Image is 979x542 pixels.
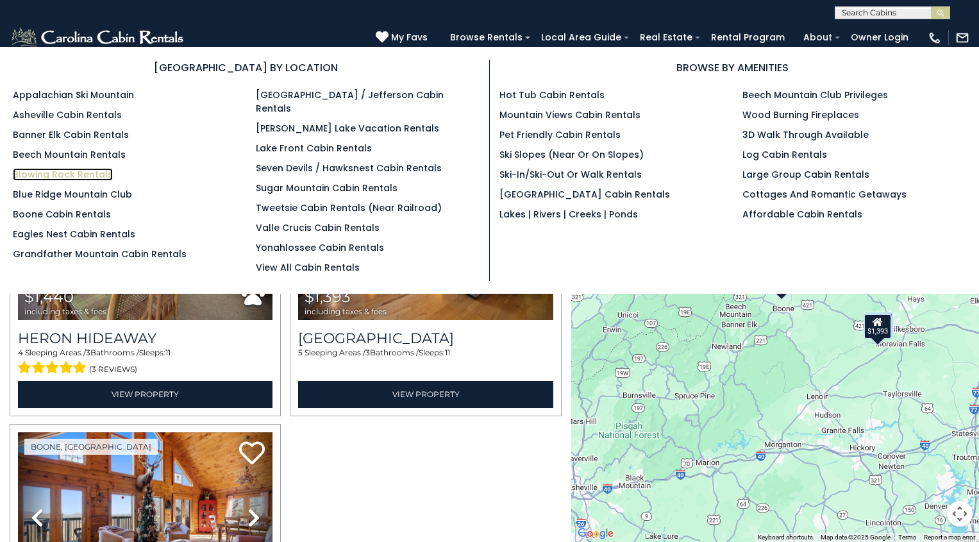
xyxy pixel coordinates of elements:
a: Appalachian Ski Mountain [13,89,134,101]
a: Tweetsie Cabin Rentals (Near Railroad) [256,201,442,214]
a: Browse Rentals [444,28,529,47]
a: Valle Crucis Cabin Rentals [256,221,380,234]
a: Ski-in/Ski-Out or Walk Rentals [499,168,642,181]
a: [GEOGRAPHIC_DATA] / Jefferson Cabin Rentals [256,89,444,115]
a: Hot Tub Cabin Rentals [499,89,605,101]
div: $1,440 [864,312,892,337]
span: 3 [86,348,90,357]
div: Sleeping Areas / Bathrooms / Sleeps: [298,347,553,378]
a: Open this area in Google Maps (opens a new window) [574,525,617,542]
span: 5 [298,348,303,357]
span: 4 [18,348,23,357]
a: Report a map error [924,534,975,541]
a: Boone Cabin Rentals [13,208,111,221]
a: Yonahlossee Cabin Rentals [256,241,384,254]
a: Lakes | Rivers | Creeks | Ponds [499,208,638,221]
a: Rental Program [705,28,791,47]
span: including taxes & fees [305,307,387,316]
a: Owner Login [844,28,915,47]
a: [GEOGRAPHIC_DATA] Cabin Rentals [499,188,670,201]
a: Blowing Rock Rentals [13,168,113,181]
a: Local Area Guide [535,28,628,47]
span: $1,393 [305,287,351,306]
a: Banner Elk Cabin Rentals [13,128,129,141]
img: mail-regular-white.png [955,31,969,45]
a: [PERSON_NAME] Lake Vacation Rentals [256,122,439,135]
a: Large Group Cabin Rentals [742,168,869,181]
a: About [797,28,839,47]
a: Grandfather Mountain Cabin Rentals [13,248,187,260]
a: View Property [18,381,272,407]
a: My Favs [376,31,431,45]
button: Keyboard shortcuts [758,533,813,542]
span: 11 [165,348,171,357]
a: Real Estate [633,28,699,47]
span: 3 [365,348,370,357]
a: Wood Burning Fireplaces [742,108,859,121]
span: (3 reviews) [89,361,137,378]
a: Log Cabin Rentals [742,148,827,161]
a: Blue Ridge Mountain Club [13,188,132,201]
a: Eagles Nest Cabin Rentals [13,228,135,241]
a: Pet Friendly Cabin Rentals [499,128,621,141]
img: White-1-2.png [10,25,187,51]
img: Google [574,525,617,542]
a: View Property [298,381,553,407]
a: Heron Hideaway [18,330,272,347]
img: phone-regular-white.png [928,31,942,45]
a: Asheville Cabin Rentals [13,108,122,121]
a: Affordable Cabin Rentals [742,208,862,221]
a: Cottages and Romantic Getaways [742,188,907,201]
h3: [GEOGRAPHIC_DATA] BY LOCATION [13,60,480,76]
a: 3D Walk Through Available [742,128,869,141]
a: Seven Devils / Hawksnest Cabin Rentals [256,162,442,174]
div: $1,393 [864,313,892,339]
a: Terms [898,534,916,541]
a: Sugar Mountain Cabin Rentals [256,182,397,194]
span: $1,440 [24,287,74,306]
a: View All Cabin Rentals [256,261,360,274]
a: Lake Front Cabin Rentals [256,142,372,155]
button: Map camera controls [947,501,973,527]
div: Sleeping Areas / Bathrooms / Sleeps: [18,347,272,378]
h3: Lake Hills Hideaway [298,330,553,347]
span: including taxes & fees [24,307,106,316]
a: [GEOGRAPHIC_DATA] [298,330,553,347]
span: 11 [445,348,450,357]
a: Beech Mountain Rentals [13,148,126,161]
a: Boone, [GEOGRAPHIC_DATA] [24,439,158,455]
a: Ski Slopes (Near or On Slopes) [499,148,644,161]
a: Beech Mountain Club Privileges [742,89,888,101]
h3: BROWSE BY AMENITIES [499,60,967,76]
span: Map data ©2025 Google [821,534,891,541]
span: My Favs [391,31,428,44]
a: Mountain Views Cabin Rentals [499,108,640,121]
